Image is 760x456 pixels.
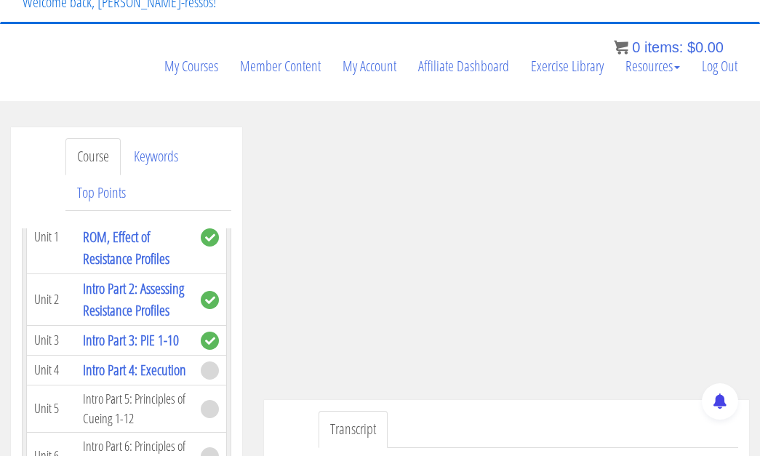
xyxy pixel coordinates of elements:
a: Exercise Library [520,31,615,101]
span: complete [201,332,219,350]
a: Keywords [122,138,190,175]
a: My Account [332,31,407,101]
a: Log Out [691,31,748,101]
td: Unit 2 [27,273,76,325]
img: icon11.png [614,40,628,55]
a: Resources [615,31,691,101]
td: Unit 1 [27,200,76,273]
span: complete [201,228,219,247]
a: Intro Part 3: PIE 1-10 [83,330,179,350]
a: My Courses [153,31,229,101]
bdi: 0.00 [687,39,724,55]
a: Member Content [229,31,332,101]
span: complete [201,291,219,309]
a: Intro Part 2: Assessing Resistance Profiles [83,279,184,320]
td: Unit 4 [27,355,76,385]
a: Affiliate Dashboard [407,31,520,101]
a: Transcript [319,411,388,448]
span: 0 [632,39,640,55]
a: Intro Part 1: Stability, ROM, Effect of Resistance Profiles [83,205,180,268]
a: Intro Part 4: Execution [83,360,186,380]
span: items: [644,39,683,55]
span: $ [687,39,695,55]
a: 0 items: $0.00 [614,39,724,55]
a: Top Points [65,175,137,212]
td: Intro Part 5: Principles of Cueing 1-12 [76,385,193,432]
a: Course [65,138,121,175]
td: Unit 5 [27,385,76,432]
td: Unit 3 [27,325,76,355]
